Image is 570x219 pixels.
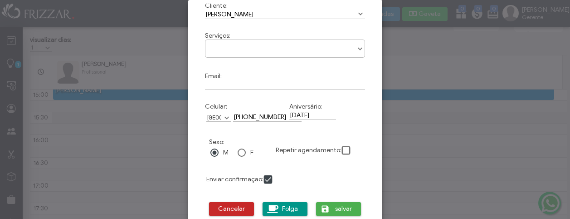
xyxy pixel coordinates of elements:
[263,202,308,216] button: Folga
[250,149,253,156] label: F
[205,2,228,10] label: Cliente:
[206,175,263,183] label: Enviar confirmação:
[289,103,322,110] label: Aniversário:
[279,202,302,216] span: Folga
[276,146,341,154] label: Repetir agendamento:
[316,202,361,216] button: salvar
[209,202,254,216] button: Cancelar
[356,10,365,19] button: Show Options
[205,103,227,110] label: Celular:
[205,72,222,80] label: Email:
[215,202,248,216] span: Cancelar
[332,202,355,216] span: salvar
[205,32,230,40] label: Serviços:
[223,149,229,156] label: M
[209,138,224,146] label: Sexo:
[206,114,221,121] label: [GEOGRAPHIC_DATA]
